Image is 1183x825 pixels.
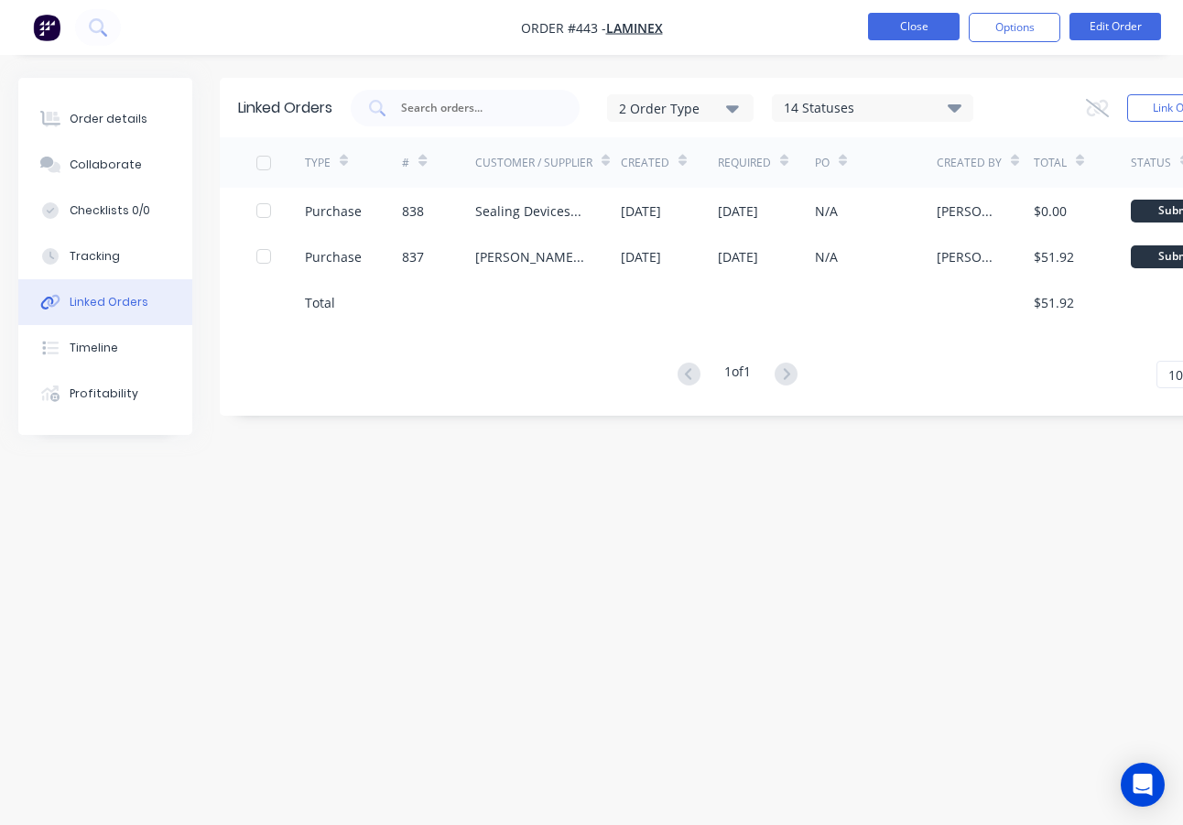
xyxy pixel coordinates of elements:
[18,371,192,417] button: Profitability
[399,99,551,117] input: Search orders...
[521,19,606,37] span: Order #443 -
[305,247,362,266] div: Purchase
[18,96,192,142] button: Order details
[70,248,120,265] div: Tracking
[718,201,758,221] div: [DATE]
[815,247,838,266] div: N/A
[718,155,771,171] div: Required
[1168,365,1183,385] span: 10
[18,279,192,325] button: Linked Orders
[18,142,192,188] button: Collaborate
[621,155,669,171] div: Created
[70,111,147,127] div: Order details
[33,14,60,41] img: Factory
[18,325,192,371] button: Timeline
[773,98,972,118] div: 14 Statuses
[969,13,1060,42] button: Options
[724,362,751,388] div: 1 of 1
[1069,13,1161,40] button: Edit Order
[475,247,584,266] div: [PERSON_NAME] Trade Fasteners Pty Ltd
[18,188,192,233] button: Checklists 0/0
[402,201,424,221] div: 838
[70,385,138,402] div: Profitability
[937,155,1002,171] div: Created By
[607,94,754,122] button: 2 Order Type
[1034,155,1067,171] div: Total
[1034,293,1074,312] div: $51.92
[305,293,335,312] div: Total
[621,201,661,221] div: [DATE]
[305,201,362,221] div: Purchase
[868,13,960,40] button: Close
[402,247,424,266] div: 837
[402,155,409,171] div: #
[815,201,838,221] div: N/A
[70,202,150,219] div: Checklists 0/0
[937,201,997,221] div: [PERSON_NAME]
[238,97,332,119] div: Linked Orders
[70,294,148,310] div: Linked Orders
[619,98,742,117] div: 2 Order Type
[70,340,118,356] div: Timeline
[606,19,663,37] a: Laminex
[70,157,142,173] div: Collaborate
[815,155,830,171] div: PO
[18,233,192,279] button: Tracking
[621,247,661,266] div: [DATE]
[937,247,997,266] div: [PERSON_NAME]
[1034,201,1067,221] div: $0.00
[475,201,584,221] div: Sealing Devices QLD Pty Ltd
[1131,155,1171,171] div: Status
[1121,763,1165,807] div: Open Intercom Messenger
[1034,247,1074,266] div: $51.92
[718,247,758,266] div: [DATE]
[305,155,331,171] div: TYPE
[475,155,592,171] div: Customer / Supplier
